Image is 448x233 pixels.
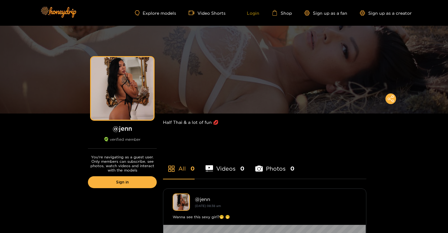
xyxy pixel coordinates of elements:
li: All [163,151,195,179]
p: You're navigating as a guest user. Only members can subscribe, see photos, watch videos and inter... [88,155,157,172]
h1: @ jenn [88,124,157,132]
small: [DATE] 08:38 am [195,204,221,208]
div: Wanna see this sexy girl?🤭 🤭 [173,214,357,220]
span: 0 [290,165,294,172]
img: jenn [173,193,190,211]
div: verified member [88,137,157,149]
a: Shop [272,10,292,16]
span: 0 [191,165,195,172]
a: Login [238,10,259,16]
span: 0 [240,165,244,172]
a: Sign up as a creator [360,10,412,16]
div: Half Thai & a lot of fun 💋 [163,114,366,131]
a: Sign up as a fan [304,10,347,16]
span: video-camera [189,10,197,16]
a: Sign in [88,176,157,188]
li: Videos [206,151,244,179]
a: Explore models [135,10,176,16]
li: Photos [255,151,294,179]
span: appstore [168,165,175,172]
div: @ jenn [195,196,357,202]
a: Video Shorts [189,10,226,16]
